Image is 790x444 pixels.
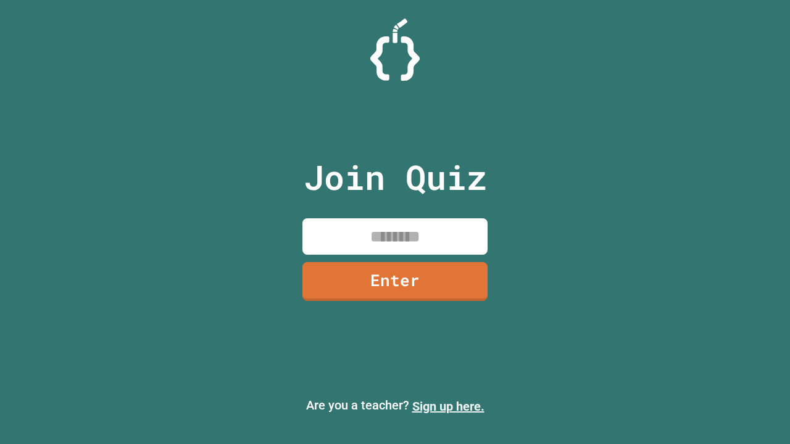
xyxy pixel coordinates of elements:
img: Logo.svg [370,18,420,81]
a: Enter [302,262,488,301]
a: Sign up here. [412,399,484,414]
iframe: chat widget [738,395,778,432]
p: Join Quiz [304,152,487,203]
iframe: chat widget [688,341,778,393]
p: Are you a teacher? [10,396,780,416]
